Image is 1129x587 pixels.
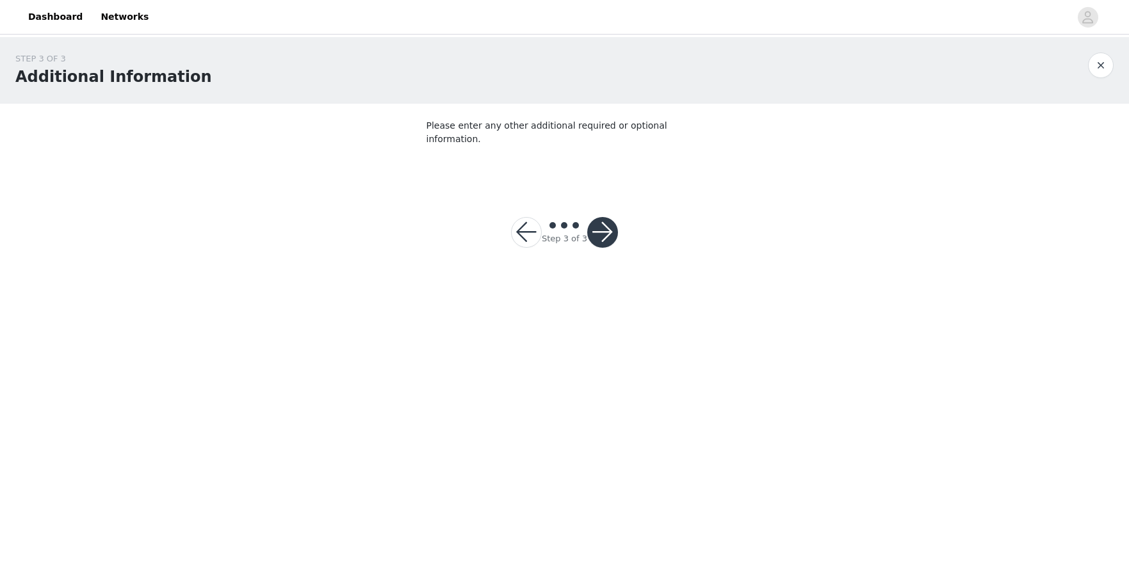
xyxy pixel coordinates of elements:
[93,3,156,31] a: Networks
[426,119,703,146] p: Please enter any other additional required or optional information.
[15,65,211,88] h1: Additional Information
[1082,7,1094,28] div: avatar
[20,3,90,31] a: Dashboard
[15,52,211,65] div: STEP 3 OF 3
[542,232,587,245] div: Step 3 of 3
